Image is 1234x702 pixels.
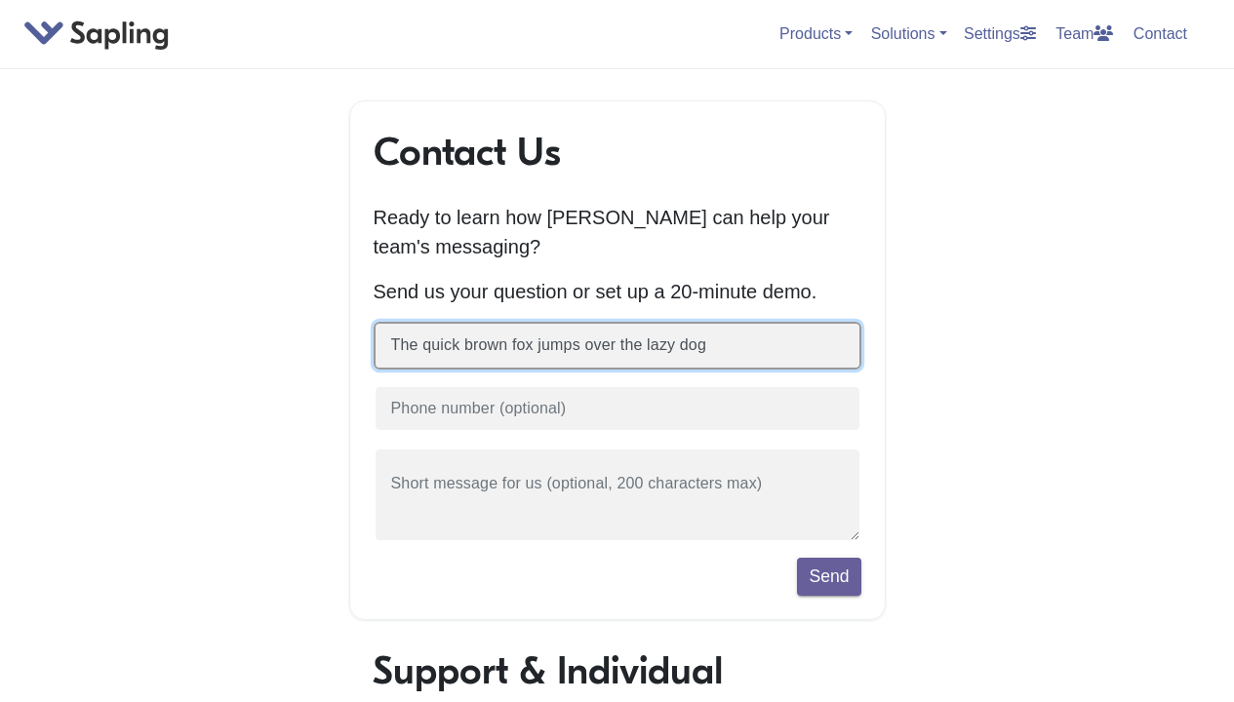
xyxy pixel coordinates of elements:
[797,558,860,595] button: Send
[374,322,861,370] input: Business email (required)
[374,129,861,175] h1: Contact Us
[1048,18,1121,50] a: Team
[779,25,853,42] a: Products
[871,25,947,42] a: Solutions
[374,203,861,261] p: Ready to learn how [PERSON_NAME] can help your team's messaging?
[374,385,861,433] input: Phone number (optional)
[374,277,861,306] p: Send us your question or set up a 20-minute demo.
[1126,18,1195,50] a: Contact
[956,18,1044,50] a: Settings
